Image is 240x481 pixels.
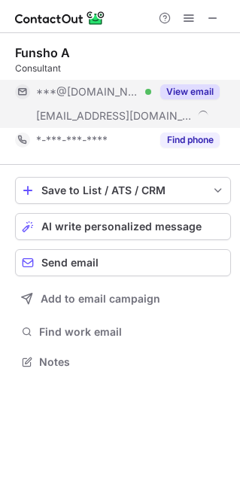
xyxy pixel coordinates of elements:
[15,177,231,204] button: save-profile-one-click
[41,257,99,269] span: Send email
[15,285,231,312] button: Add to email campaign
[15,9,105,27] img: ContactOut v5.3.10
[41,221,202,233] span: AI write personalized message
[39,355,225,369] span: Notes
[41,293,160,305] span: Add to email campaign
[160,132,220,148] button: Reveal Button
[160,84,220,99] button: Reveal Button
[15,321,231,342] button: Find work email
[15,352,231,373] button: Notes
[39,325,225,339] span: Find work email
[15,62,231,75] div: Consultant
[41,184,205,196] div: Save to List / ATS / CRM
[15,45,70,60] div: Funsho A
[15,249,231,276] button: Send email
[15,213,231,240] button: AI write personalized message
[36,85,140,99] span: ***@[DOMAIN_NAME]
[36,109,193,123] span: [EMAIL_ADDRESS][DOMAIN_NAME]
